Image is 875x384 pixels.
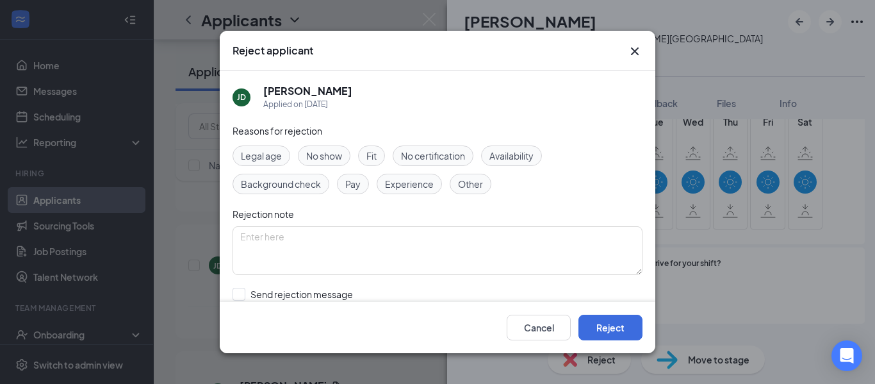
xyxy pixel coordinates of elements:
[263,84,352,98] h5: [PERSON_NAME]
[263,98,352,111] div: Applied on [DATE]
[507,315,571,340] button: Cancel
[306,149,342,163] span: No show
[366,149,377,163] span: Fit
[578,315,642,340] button: Reject
[627,44,642,59] button: Close
[241,177,321,191] span: Background check
[241,149,282,163] span: Legal age
[237,92,246,103] div: JD
[345,177,361,191] span: Pay
[627,44,642,59] svg: Cross
[401,149,465,163] span: No certification
[489,149,534,163] span: Availability
[831,340,862,371] div: Open Intercom Messenger
[233,208,294,220] span: Rejection note
[385,177,434,191] span: Experience
[458,177,483,191] span: Other
[233,125,322,137] span: Reasons for rejection
[233,44,313,58] h3: Reject applicant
